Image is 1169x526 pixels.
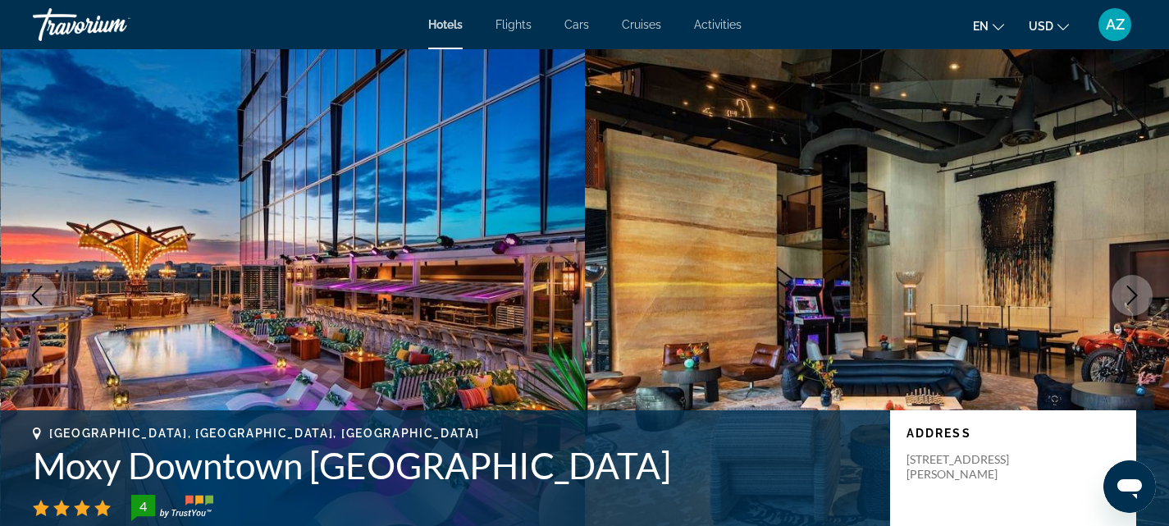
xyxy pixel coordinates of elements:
[33,444,874,487] h1: Moxy Downtown [GEOGRAPHIC_DATA]
[49,427,479,440] span: [GEOGRAPHIC_DATA], [GEOGRAPHIC_DATA], [GEOGRAPHIC_DATA]
[973,20,989,33] span: en
[33,3,197,46] a: Travorium
[131,495,213,521] img: TrustYou guest rating badge
[973,14,1004,38] button: Change language
[1103,460,1156,513] iframe: Кнопка запуска окна обмена сообщениями
[564,18,589,31] a: Cars
[428,18,463,31] a: Hotels
[1029,20,1053,33] span: USD
[126,496,159,516] div: 4
[495,18,532,31] a: Flights
[1112,275,1153,316] button: Next image
[1106,16,1125,33] span: AZ
[906,427,1120,440] p: Address
[906,452,1038,482] p: [STREET_ADDRESS][PERSON_NAME]
[622,18,661,31] a: Cruises
[694,18,742,31] a: Activities
[1094,7,1136,42] button: User Menu
[16,275,57,316] button: Previous image
[1029,14,1069,38] button: Change currency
